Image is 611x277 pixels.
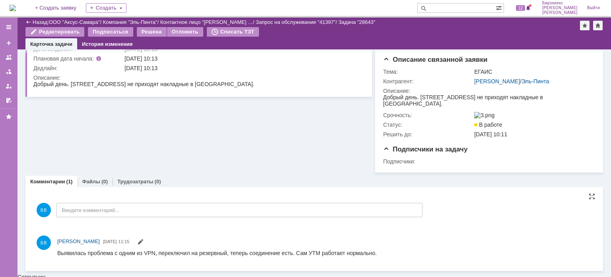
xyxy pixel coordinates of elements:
div: Добавить в избранное [580,21,590,30]
div: [DATE] 10:13 [125,65,361,71]
div: Описание: [383,88,593,94]
span: [DATE] [103,239,117,244]
img: 3.png [474,112,494,118]
div: / [256,19,339,25]
span: [PERSON_NAME] [57,238,100,244]
span: Описание связанной заявки [383,56,487,63]
a: [PERSON_NAME] [57,238,100,246]
span: Редактировать [137,240,144,246]
a: Заявки на командах [2,51,15,64]
span: БВ [37,203,51,217]
div: | [47,19,49,25]
div: Создать [86,3,126,13]
div: / [474,78,591,84]
a: Комментарии [30,179,65,185]
a: История изменения [82,41,132,47]
a: Запрос на обслуживание "41397" [256,19,336,25]
a: Мои заявки [2,80,15,92]
div: Подписчики: [383,158,473,165]
a: Контактное лицо "[PERSON_NAME] … [160,19,253,25]
div: / [49,19,103,25]
img: logo [10,5,16,11]
a: [PERSON_NAME] [474,78,520,84]
div: Контрагент: [383,78,473,84]
div: (1) [66,179,73,185]
div: Тема: [383,69,473,75]
span: В работе [474,122,502,128]
div: / [160,19,256,25]
span: [PERSON_NAME] [542,10,578,15]
div: / [103,19,160,25]
a: Компания "Эль-Пинта" [103,19,158,25]
div: Задача "28643" [339,19,376,25]
span: Бирзниекс [542,1,578,6]
div: [DATE] 10:13 [125,55,361,62]
span: 11:15 [119,239,130,244]
a: Файлы [82,179,100,185]
div: Срочность: [383,112,473,118]
a: Заявки в моей ответственности [2,65,15,78]
a: Перейти на домашнюю страницу [10,5,16,11]
a: Мои согласования [2,94,15,107]
div: Сделать домашней страницей [593,21,603,30]
span: [DATE] 10:11 [474,131,507,138]
div: ЕГАИС [474,69,591,75]
a: Трудозатраты [117,179,154,185]
span: Подписчики на задачу [383,145,467,153]
div: Решить до: [383,131,473,138]
div: (0) [155,179,161,185]
div: Статус: [383,122,473,128]
span: 12 [516,5,525,11]
div: Плановая дата начала: [33,55,113,62]
div: (0) [101,179,108,185]
a: Назад [33,19,47,25]
a: Создать заявку [2,37,15,49]
div: Описание: [33,75,362,81]
a: Карточка задачи [30,41,72,47]
a: Эль-Пинта [521,78,549,84]
span: Расширенный поиск [496,4,504,11]
div: На всю страницу [589,193,595,200]
span: [PERSON_NAME] [542,6,578,10]
a: ООО "Аксус-Самара" [49,19,100,25]
div: Дедлайн: [33,65,123,71]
